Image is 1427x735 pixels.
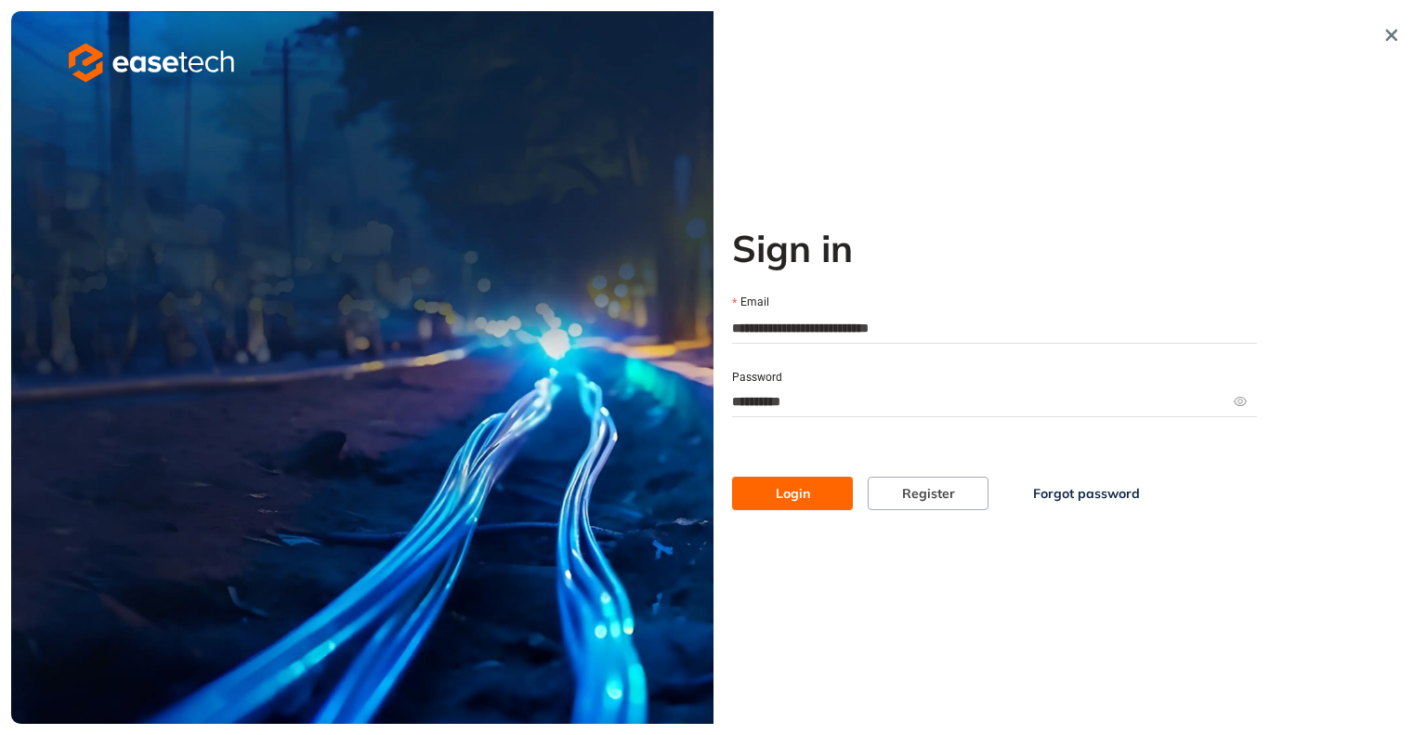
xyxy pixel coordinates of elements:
[732,226,1257,270] h2: Sign in
[732,391,1230,412] input: Password
[1033,483,1140,504] span: Forgot password
[732,314,1257,342] input: Email
[11,11,713,724] img: cover image
[902,483,955,504] span: Register
[732,369,782,387] label: Password
[732,294,769,311] label: Email
[868,477,988,510] button: Register
[732,477,853,510] button: Login
[1003,477,1170,510] button: Forgot password
[776,483,810,504] span: Login
[1234,395,1247,408] span: eye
